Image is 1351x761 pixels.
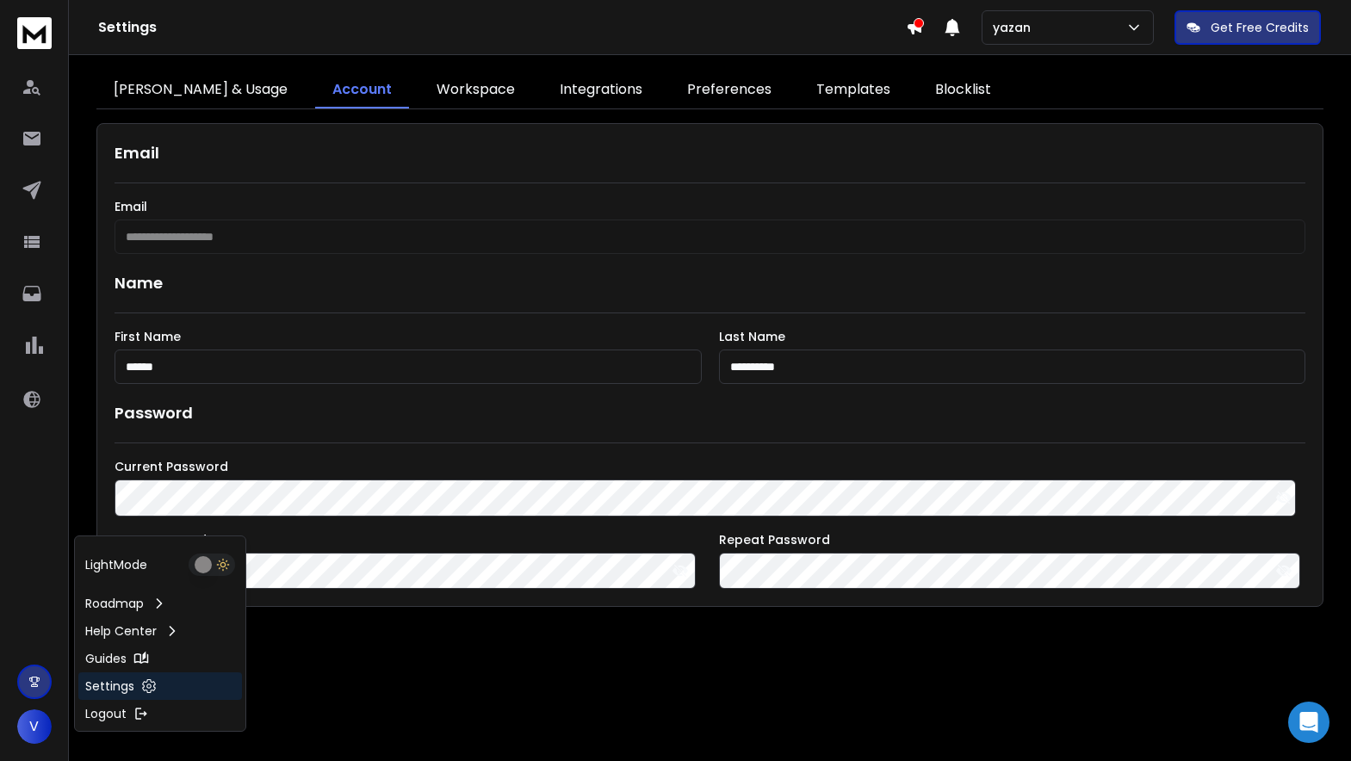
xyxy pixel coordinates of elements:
h1: Settings [98,17,906,38]
p: Guides [85,650,127,667]
button: V [17,709,52,744]
a: Templates [799,72,908,108]
h1: Name [115,271,1305,295]
label: Last Name [719,331,1306,343]
button: Get Free Credits [1174,10,1321,45]
p: Settings [85,677,134,695]
p: Light Mode [85,556,147,573]
p: Help Center [85,622,157,640]
label: Repeat Password [719,534,1306,546]
img: logo [17,17,52,49]
label: Email [115,201,1305,213]
p: Logout [85,705,127,722]
a: Guides [78,645,242,672]
p: Get Free Credits [1211,19,1309,36]
a: Settings [78,672,242,700]
h1: Password [115,401,193,425]
a: Integrations [542,72,660,108]
p: yazan [993,19,1038,36]
h1: Email [115,141,1305,165]
a: Help Center [78,617,242,645]
label: New Password [115,534,702,546]
a: Roadmap [78,590,242,617]
a: Preferences [670,72,789,108]
a: Account [315,72,409,108]
p: Roadmap [85,595,144,612]
a: Blocklist [918,72,1008,108]
label: Current Password [115,461,1305,473]
a: Workspace [419,72,532,108]
div: Open Intercom Messenger [1288,702,1329,743]
a: [PERSON_NAME] & Usage [96,72,305,108]
label: First Name [115,331,702,343]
